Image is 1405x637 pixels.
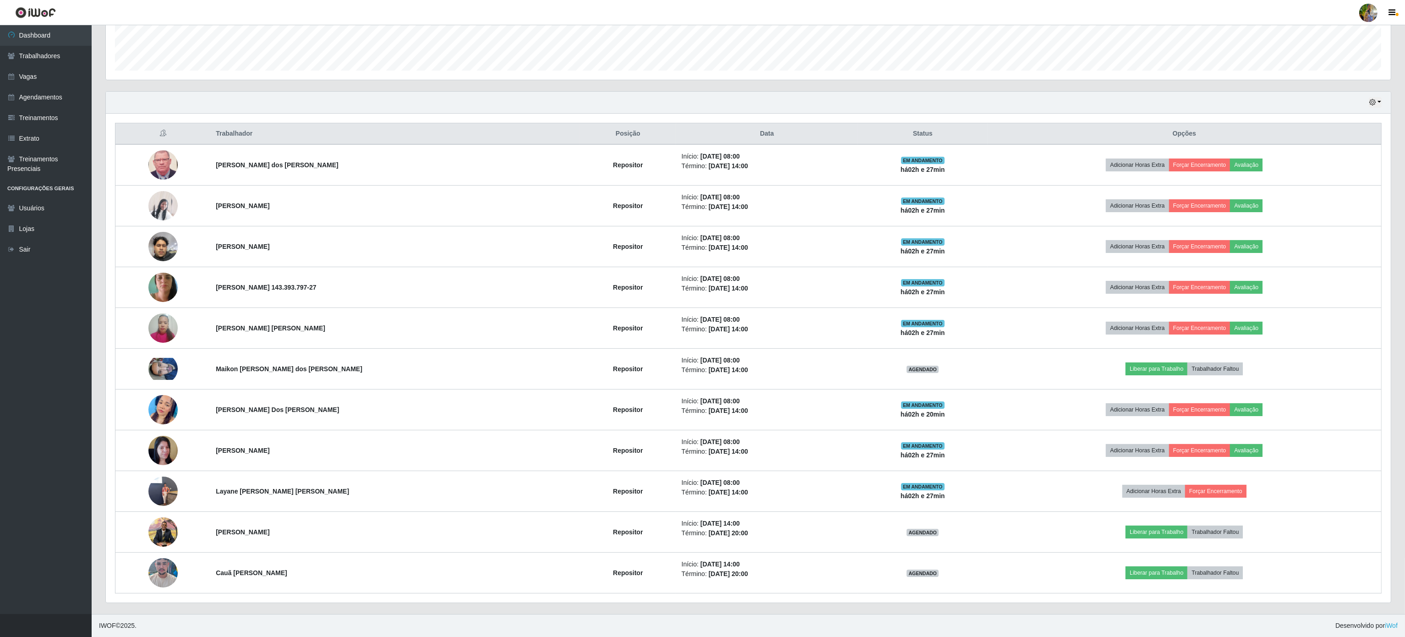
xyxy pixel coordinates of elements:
[901,483,945,490] span: EM ANDAMENTO
[676,123,858,145] th: Data
[1230,159,1263,171] button: Avaliação
[216,243,269,250] strong: [PERSON_NAME]
[700,479,740,486] time: [DATE] 08:00
[613,243,643,250] strong: Repositor
[580,123,676,145] th: Posição
[216,324,325,332] strong: [PERSON_NAME] [PERSON_NAME]
[682,315,853,324] li: Início:
[1230,240,1263,253] button: Avaliação
[148,308,178,347] img: 1757972947537.jpeg
[700,560,740,568] time: [DATE] 14:00
[148,191,178,220] img: 1751480704015.jpeg
[709,244,748,251] time: [DATE] 14:00
[901,207,945,214] strong: há 02 h e 27 min
[1169,159,1230,171] button: Forçar Encerramento
[1187,362,1243,375] button: Trabalhador Faltou
[216,202,269,209] strong: [PERSON_NAME]
[907,529,939,536] span: AGENDADO
[988,123,1382,145] th: Opções
[613,365,643,373] strong: Repositor
[1169,240,1230,253] button: Forçar Encerramento
[700,357,740,364] time: [DATE] 08:00
[216,284,316,291] strong: [PERSON_NAME] 143.393.797-27
[1106,403,1169,416] button: Adicionar Horas Extra
[682,161,853,171] li: Término:
[901,451,945,459] strong: há 02 h e 27 min
[700,275,740,282] time: [DATE] 08:00
[682,406,853,416] li: Término:
[901,442,945,450] span: EM ANDAMENTO
[1230,281,1263,294] button: Avaliação
[1169,444,1230,457] button: Forçar Encerramento
[210,123,580,145] th: Trabalhador
[1106,159,1169,171] button: Adicionar Horas Extra
[682,478,853,488] li: Início:
[613,569,643,577] strong: Repositor
[700,234,740,242] time: [DATE] 08:00
[1126,526,1187,538] button: Liberar para Trabalho
[15,7,56,18] img: CoreUI Logo
[1106,322,1169,335] button: Adicionar Horas Extra
[148,431,178,470] img: 1756206634437.jpeg
[907,570,939,577] span: AGENDADO
[682,152,853,161] li: Início:
[613,161,643,169] strong: Repositor
[700,193,740,201] time: [DATE] 08:00
[700,397,740,405] time: [DATE] 08:00
[901,492,945,500] strong: há 02 h e 27 min
[216,528,269,536] strong: [PERSON_NAME]
[709,489,748,496] time: [DATE] 14:00
[216,161,339,169] strong: [PERSON_NAME] dos [PERSON_NAME]
[682,488,853,497] li: Término:
[148,146,178,184] img: 1750202852235.jpeg
[1106,281,1169,294] button: Adicionar Horas Extra
[700,153,740,160] time: [DATE] 08:00
[613,324,643,332] strong: Repositor
[613,284,643,291] strong: Repositor
[216,488,349,495] strong: Layane [PERSON_NAME] [PERSON_NAME]
[709,529,748,537] time: [DATE] 20:00
[709,325,748,333] time: [DATE] 14:00
[700,520,740,527] time: [DATE] 14:00
[682,202,853,212] li: Término:
[1230,403,1263,416] button: Avaliação
[1122,485,1185,498] button: Adicionar Horas Extra
[1106,199,1169,212] button: Adicionar Horas Extra
[700,316,740,323] time: [DATE] 08:00
[682,447,853,456] li: Término:
[907,366,939,373] span: AGENDADO
[99,622,116,629] span: IWOF
[216,447,269,454] strong: [PERSON_NAME]
[709,407,748,414] time: [DATE] 14:00
[1230,444,1263,457] button: Avaliação
[682,192,853,202] li: Início:
[901,279,945,286] span: EM ANDAMENTO
[709,570,748,577] time: [DATE] 20:00
[148,465,178,517] img: 1756392573603.jpeg
[1169,281,1230,294] button: Forçar Encerramento
[1169,403,1230,416] button: Forçar Encerramento
[682,396,853,406] li: Início:
[901,238,945,246] span: EM ANDAMENTO
[148,227,178,266] img: 1757116559947.jpeg
[1106,444,1169,457] button: Adicionar Horas Extra
[216,569,287,577] strong: Cauã [PERSON_NAME]
[901,320,945,327] span: EM ANDAMENTO
[613,202,643,209] strong: Repositor
[148,378,178,442] img: 1753795450805.jpeg
[1230,199,1263,212] button: Avaliação
[682,233,853,243] li: Início:
[613,447,643,454] strong: Repositor
[682,356,853,365] li: Início:
[1126,362,1187,375] button: Liberar para Trabalho
[709,448,748,455] time: [DATE] 14:00
[901,157,945,164] span: EM ANDAMENTO
[709,285,748,292] time: [DATE] 14:00
[148,540,178,605] img: 1757527651666.jpeg
[1169,322,1230,335] button: Forçar Encerramento
[682,274,853,284] li: Início:
[901,329,945,336] strong: há 02 h e 27 min
[709,203,748,210] time: [DATE] 14:00
[709,162,748,170] time: [DATE] 14:00
[682,519,853,528] li: Início:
